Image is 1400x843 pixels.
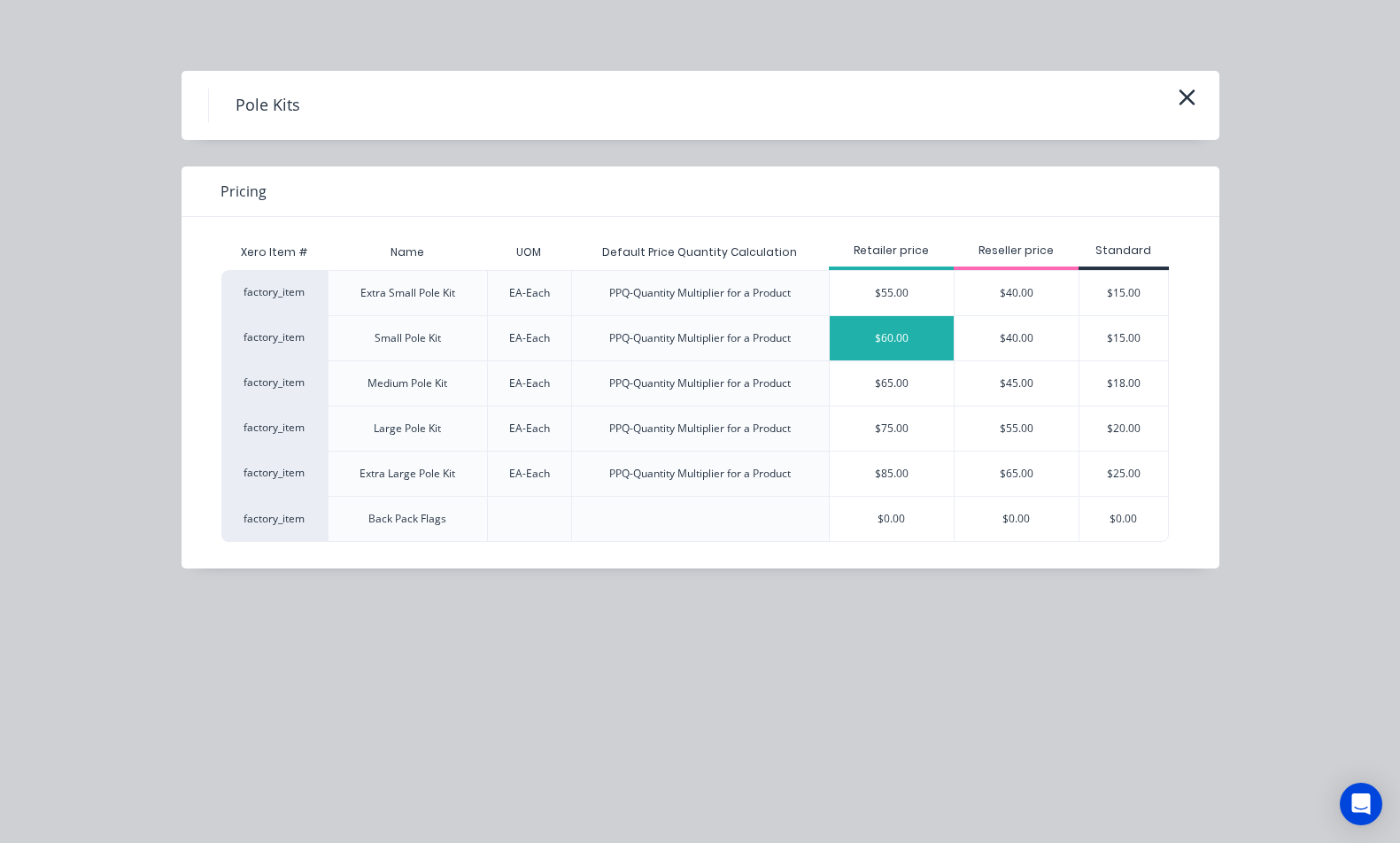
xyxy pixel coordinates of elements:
[955,361,1079,406] div: $45.00
[955,497,1079,541] div: $0.00
[509,375,550,391] div: EA-Each
[509,466,550,482] div: EA-Each
[509,330,550,346] div: EA-Each
[830,271,954,315] div: $55.00
[955,316,1079,360] div: $40.00
[830,497,954,541] div: $0.00
[221,406,328,451] div: factory_item
[221,496,328,542] div: factory_item
[1079,452,1168,496] div: $25.00
[609,375,791,391] div: PPQ-Quantity Multiplier for a Product
[1340,783,1382,825] div: Open Intercom Messenger
[609,466,791,482] div: PPQ-Quantity Multiplier for a Product
[1079,243,1169,259] div: Standard
[221,270,328,315] div: factory_item
[509,421,550,437] div: EA-Each
[502,230,555,275] div: UOM
[830,452,954,496] div: $85.00
[955,452,1079,496] div: $65.00
[1079,406,1168,451] div: $20.00
[221,360,328,406] div: factory_item
[360,285,455,301] div: Extra Small Pole Kit
[588,230,811,275] div: Default Price Quantity Calculation
[954,243,1079,259] div: Reseller price
[830,406,954,451] div: $75.00
[609,285,791,301] div: PPQ-Quantity Multiplier for a Product
[220,181,267,202] span: Pricing
[208,89,327,122] h4: Pole Kits
[221,451,328,496] div: factory_item
[360,466,455,482] div: Extra Large Pole Kit
[509,285,550,301] div: EA-Each
[1079,497,1168,541] div: $0.00
[1079,316,1168,360] div: $15.00
[955,271,1079,315] div: $40.00
[367,375,447,391] div: Medium Pole Kit
[1079,271,1168,315] div: $15.00
[1079,361,1168,406] div: $18.00
[830,361,954,406] div: $65.00
[374,421,441,437] div: Large Pole Kit
[375,330,441,346] div: Small Pole Kit
[376,230,438,275] div: Name
[829,243,954,259] div: Retailer price
[221,235,328,270] div: Xero Item #
[955,406,1079,451] div: $55.00
[609,421,791,437] div: PPQ-Quantity Multiplier for a Product
[830,316,954,360] div: $60.00
[609,330,791,346] div: PPQ-Quantity Multiplier for a Product
[368,511,446,527] div: Back Pack Flags
[221,315,328,360] div: factory_item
